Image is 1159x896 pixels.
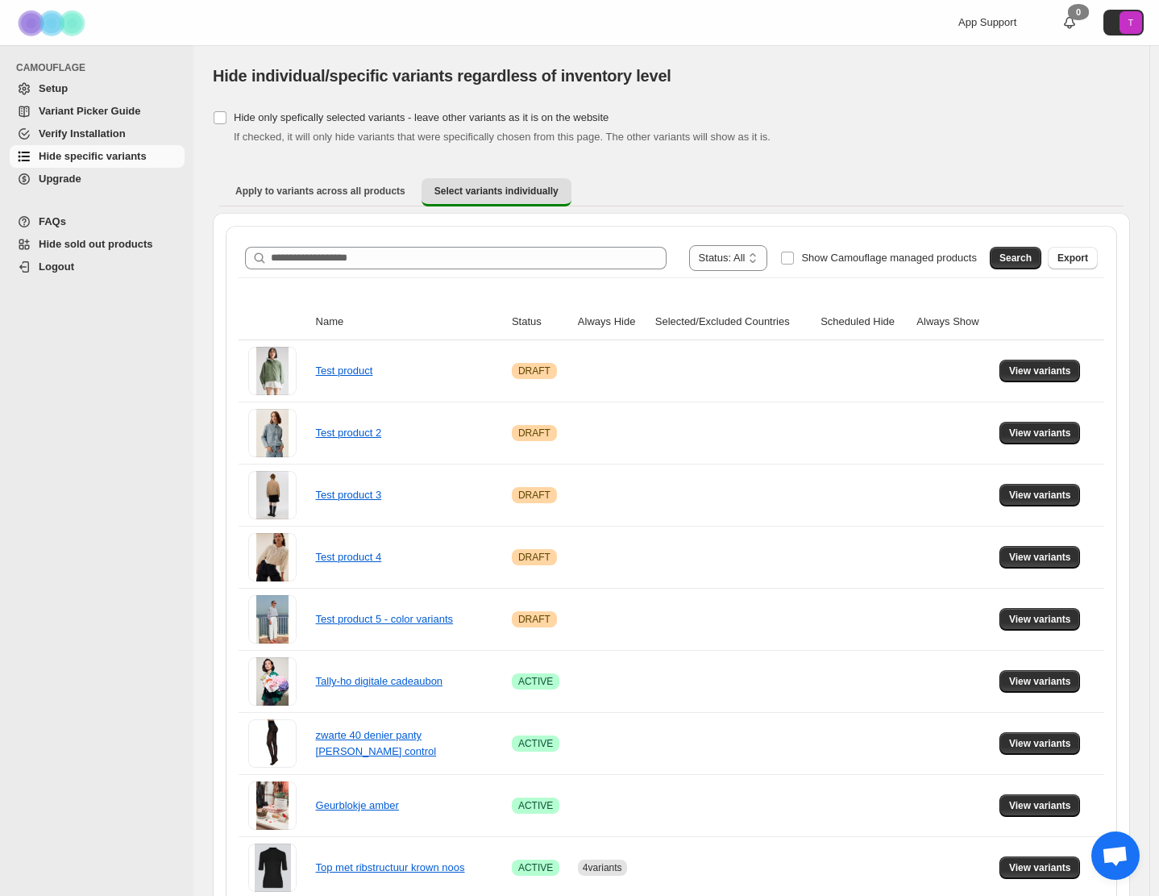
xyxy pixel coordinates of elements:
[213,67,671,85] span: Hide individual/specific variants regardless of inventory level
[650,304,816,340] th: Selected/Excluded Countries
[999,856,1081,879] button: View variants
[999,484,1081,506] button: View variants
[39,238,153,250] span: Hide sold out products
[1009,365,1071,377] span: View variants
[518,551,550,564] span: DRAFT
[10,100,185,123] a: Variant Picker Guide
[1009,861,1071,874] span: View variants
[235,185,405,198] span: Apply to variants across all products
[39,82,68,94] span: Setup
[573,304,650,340] th: Always Hide
[39,105,140,117] span: Variant Picker Guide
[999,732,1081,755] button: View variants
[518,613,550,626] span: DRAFT
[999,546,1081,569] button: View variants
[16,61,185,74] span: CAMOUFLAGE
[990,247,1041,269] button: Search
[958,16,1016,28] span: App Support
[1009,489,1071,502] span: View variants
[39,173,81,185] span: Upgrade
[316,613,454,625] a: Test product 5 - color variants
[1009,799,1071,812] span: View variants
[10,233,185,256] a: Hide sold out products
[434,185,559,198] span: Select variants individually
[816,304,912,340] th: Scheduled Hide
[13,1,93,45] img: Camouflage
[222,178,418,204] button: Apply to variants across all products
[39,127,126,140] span: Verify Installation
[583,862,622,873] span: 4 variants
[999,252,1032,265] span: Search
[1009,427,1071,440] span: View variants
[10,77,185,100] a: Setup
[1091,831,1140,880] a: Open de chat
[518,737,553,750] span: ACTIVE
[1128,18,1134,27] text: T
[1009,737,1071,750] span: View variants
[507,304,573,340] th: Status
[10,123,185,145] a: Verify Installation
[999,794,1081,817] button: View variants
[39,215,66,227] span: FAQs
[999,608,1081,631] button: View variants
[518,675,553,688] span: ACTIVE
[1048,247,1098,269] button: Export
[1009,613,1071,626] span: View variants
[1068,4,1089,20] div: 0
[316,365,373,377] a: Test product
[999,422,1081,444] button: View variants
[316,799,399,811] a: Geurblokje amber
[1009,675,1071,688] span: View variants
[234,131,771,143] span: If checked, it will only hide variants that were specifically chosen from this page. The other va...
[10,210,185,233] a: FAQs
[518,799,553,812] span: ACTIVE
[912,304,995,340] th: Always Show
[518,427,550,440] span: DRAFT
[10,168,185,190] a: Upgrade
[518,489,550,502] span: DRAFT
[316,729,437,757] a: zwarte 40 denier panty [PERSON_NAME] control
[999,360,1081,382] button: View variants
[316,675,443,687] a: Tally-ho digitale cadeaubon
[316,551,382,563] a: Test product 4
[422,178,571,206] button: Select variants individually
[801,252,977,264] span: Show Camouflage managed products
[316,489,382,501] a: Test product 3
[316,427,382,439] a: Test product 2
[1061,15,1078,31] a: 0
[311,304,507,340] th: Name
[518,365,550,377] span: DRAFT
[518,861,553,874] span: ACTIVE
[316,861,465,873] a: Top met ribstructuur krown noos
[10,256,185,278] a: Logout
[39,150,147,162] span: Hide specific variants
[234,111,609,123] span: Hide only spefically selected variants - leave other variants as it is on the website
[39,260,74,273] span: Logout
[1103,10,1144,35] button: Avatar with initials T
[1057,252,1088,265] span: Export
[1120,11,1142,34] span: Avatar with initials T
[10,145,185,168] a: Hide specific variants
[1009,551,1071,564] span: View variants
[999,670,1081,693] button: View variants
